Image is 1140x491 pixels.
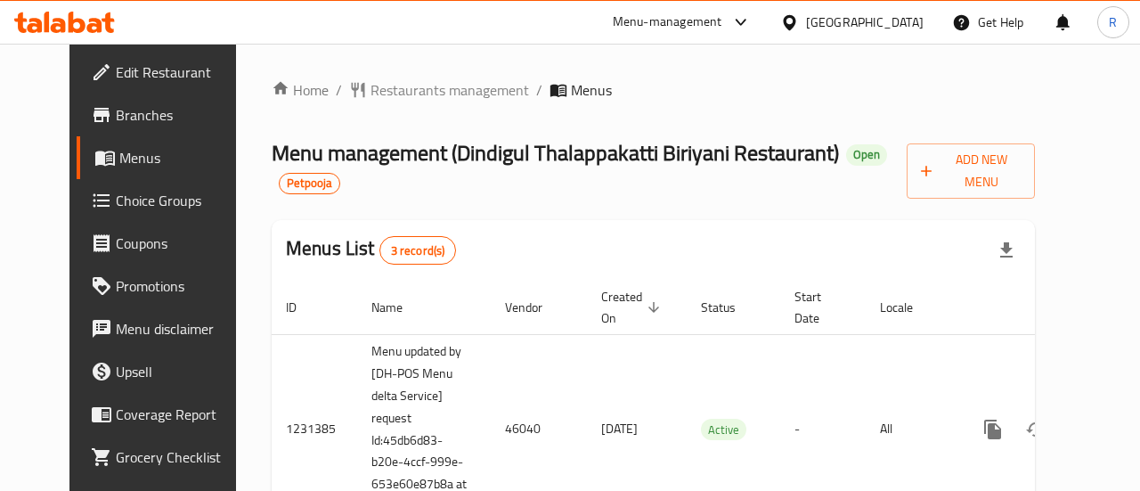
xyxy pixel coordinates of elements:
[380,242,456,259] span: 3 record(s)
[972,408,1014,451] button: more
[601,417,638,440] span: [DATE]
[505,297,566,318] span: Vendor
[77,393,260,436] a: Coverage Report
[985,229,1028,272] div: Export file
[77,51,260,94] a: Edit Restaurant
[116,61,246,83] span: Edit Restaurant
[701,420,746,440] span: Active
[1014,408,1057,451] button: Change Status
[921,149,1021,193] span: Add New Menu
[286,235,456,265] h2: Menus List
[77,307,260,350] a: Menu disclaimer
[77,136,260,179] a: Menus
[272,133,839,173] span: Menu management ( Dindigul Thalappakatti Biriyani Restaurant )
[336,79,342,101] li: /
[601,286,665,329] span: Created On
[846,147,887,162] span: Open
[613,12,722,33] div: Menu-management
[536,79,542,101] li: /
[701,419,746,440] div: Active
[272,79,1035,101] nav: breadcrumb
[794,286,844,329] span: Start Date
[272,79,329,101] a: Home
[880,297,936,318] span: Locale
[116,275,246,297] span: Promotions
[77,179,260,222] a: Choice Groups
[77,94,260,136] a: Branches
[77,265,260,307] a: Promotions
[846,144,887,166] div: Open
[119,147,246,168] span: Menus
[116,190,246,211] span: Choice Groups
[701,297,759,318] span: Status
[116,446,246,468] span: Grocery Checklist
[349,79,529,101] a: Restaurants management
[571,79,612,101] span: Menus
[77,350,260,393] a: Upsell
[379,236,457,265] div: Total records count
[116,104,246,126] span: Branches
[116,318,246,340] span: Menu disclaimer
[907,143,1035,199] button: Add New Menu
[370,79,529,101] span: Restaurants management
[286,297,320,318] span: ID
[1109,12,1117,32] span: R
[371,297,426,318] span: Name
[116,361,246,382] span: Upsell
[116,404,246,425] span: Coverage Report
[116,233,246,254] span: Coupons
[280,176,339,191] span: Petpooja
[806,12,924,32] div: [GEOGRAPHIC_DATA]
[77,222,260,265] a: Coupons
[77,436,260,479] a: Grocery Checklist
